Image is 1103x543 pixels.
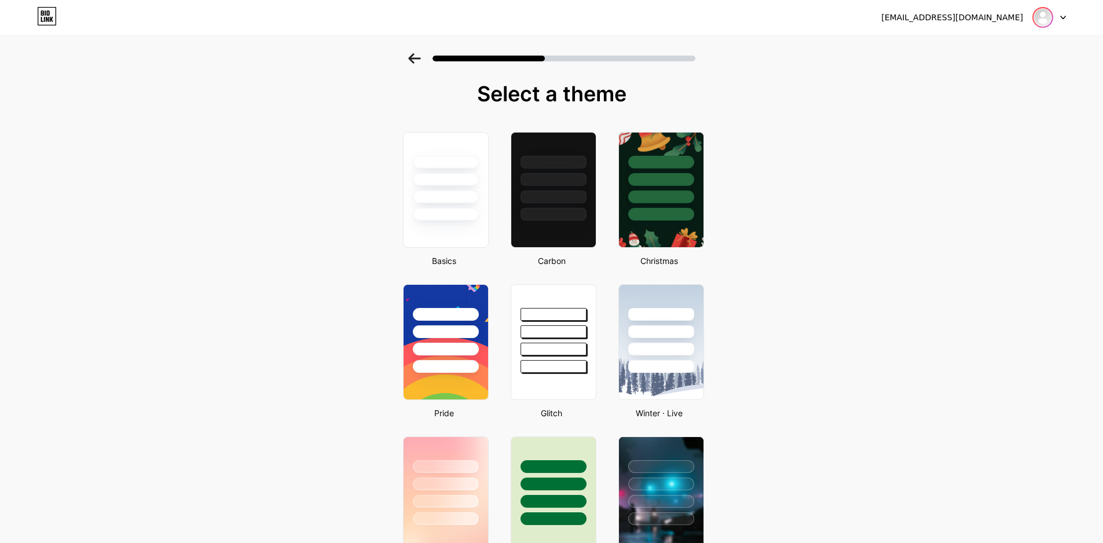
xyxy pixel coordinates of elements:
div: Carbon [507,255,596,267]
div: Pride [400,407,489,419]
div: Christmas [615,255,704,267]
div: Glitch [507,407,596,419]
div: [EMAIL_ADDRESS][DOMAIN_NAME] [881,12,1023,24]
img: sabreezzhome [1034,8,1052,27]
div: Winter · Live [615,407,704,419]
div: Basics [400,255,489,267]
div: Select a theme [398,82,705,105]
